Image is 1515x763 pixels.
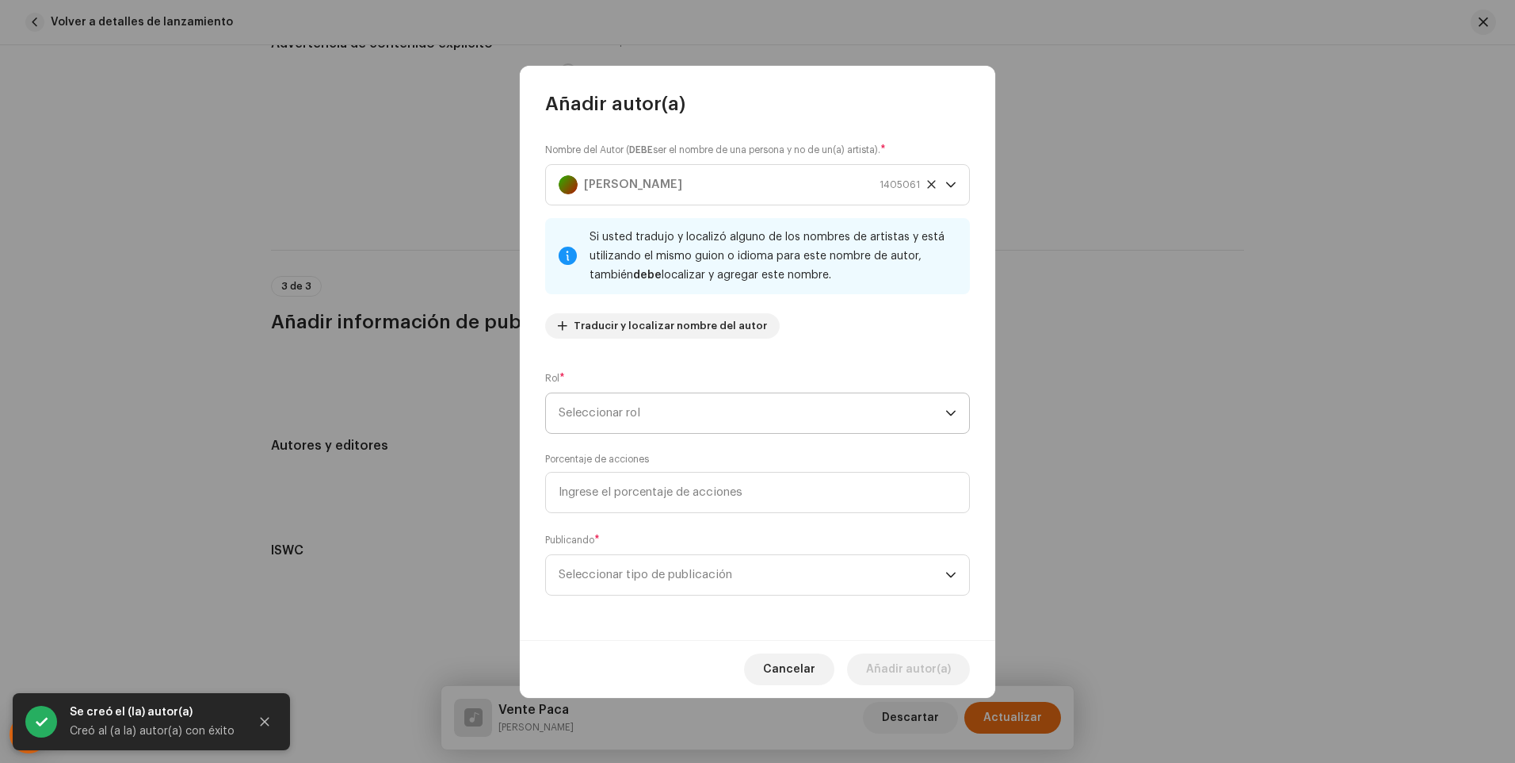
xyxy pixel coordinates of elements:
span: Añadir autor(a) [545,91,685,117]
label: Porcentaje de acciones [545,453,649,466]
strong: debe [633,270,662,281]
span: Seleccionar autor [559,165,945,205]
button: Close [249,706,280,738]
div: dropdown trigger [945,393,956,433]
div: Open Intercom Messenger [10,715,48,753]
small: Nombre del Autor ( ser el nombre de una persona y no de un(a) artista). [545,142,880,158]
div: Creó al (a la) autor(a) con éxito [70,722,236,741]
span: Añadir autor(a) [866,654,951,685]
strong: DEBE [629,145,653,155]
span: Traducir y localizar nombre del autor [574,310,767,342]
div: Si usted tradujo y localizó alguno de los nombres de artistas y está utilizando el mismo guion o ... [590,228,957,285]
small: Publicando [545,532,594,548]
span: 1405061 [880,165,920,205]
button: Cancelar [744,654,834,685]
input: Ingrese el porcentaje de acciones [545,472,970,513]
div: dropdown trigger [945,555,956,595]
div: Se creó el (la) autor(a) [70,703,236,722]
div: dropdown trigger [945,165,956,205]
strong: [PERSON_NAME] [584,165,682,205]
button: Traducir y localizar nombre del autor [545,313,780,339]
button: Añadir autor(a) [847,654,970,685]
small: Rol [545,370,559,386]
span: Cancelar [763,654,815,685]
span: Seleccionar rol [559,393,945,433]
span: Seleccionar tipo de publicación [559,555,945,595]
